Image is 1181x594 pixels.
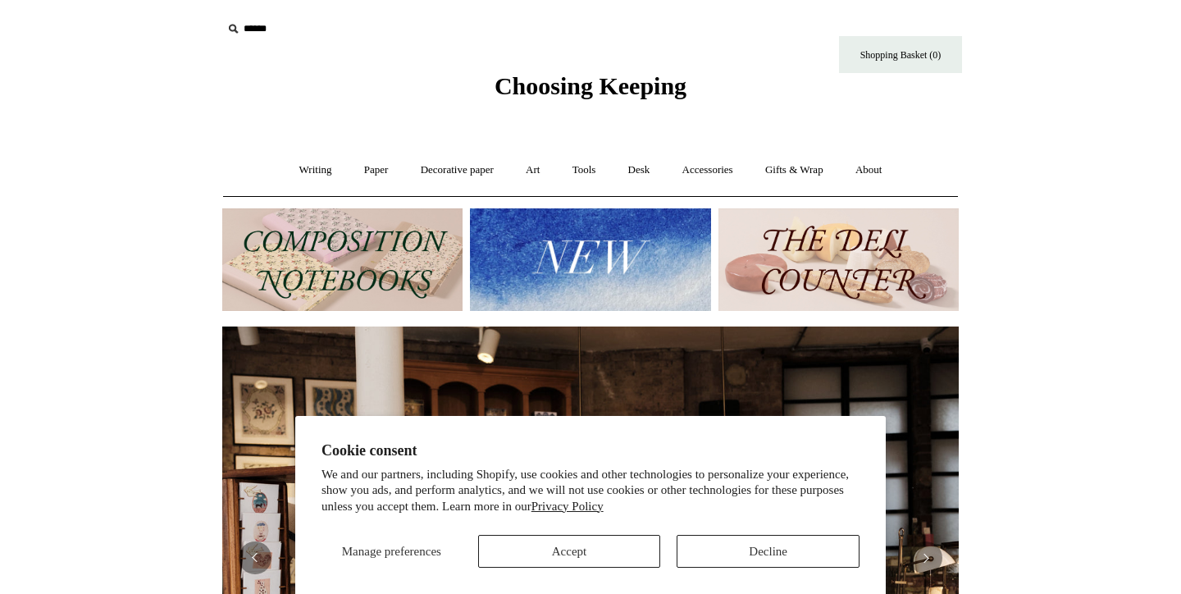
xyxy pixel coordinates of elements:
[511,148,554,192] a: Art
[495,72,686,99] span: Choosing Keeping
[841,148,897,192] a: About
[406,148,508,192] a: Decorative paper
[478,535,661,568] button: Accept
[495,85,686,97] a: Choosing Keeping
[342,545,441,558] span: Manage preferences
[285,148,347,192] a: Writing
[470,208,710,311] img: New.jpg__PID:f73bdf93-380a-4a35-bcfe-7823039498e1
[321,467,860,515] p: We and our partners, including Shopify, use cookies and other technologies to personalize your ex...
[910,541,942,574] button: Next
[677,535,860,568] button: Decline
[718,208,959,311] img: The Deli Counter
[668,148,748,192] a: Accessories
[321,535,462,568] button: Manage preferences
[839,36,962,73] a: Shopping Basket (0)
[222,208,463,311] img: 202302 Composition ledgers.jpg__PID:69722ee6-fa44-49dd-a067-31375e5d54ec
[349,148,404,192] a: Paper
[321,442,860,459] h2: Cookie consent
[531,500,604,513] a: Privacy Policy
[613,148,665,192] a: Desk
[750,148,838,192] a: Gifts & Wrap
[558,148,611,192] a: Tools
[239,541,271,574] button: Previous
